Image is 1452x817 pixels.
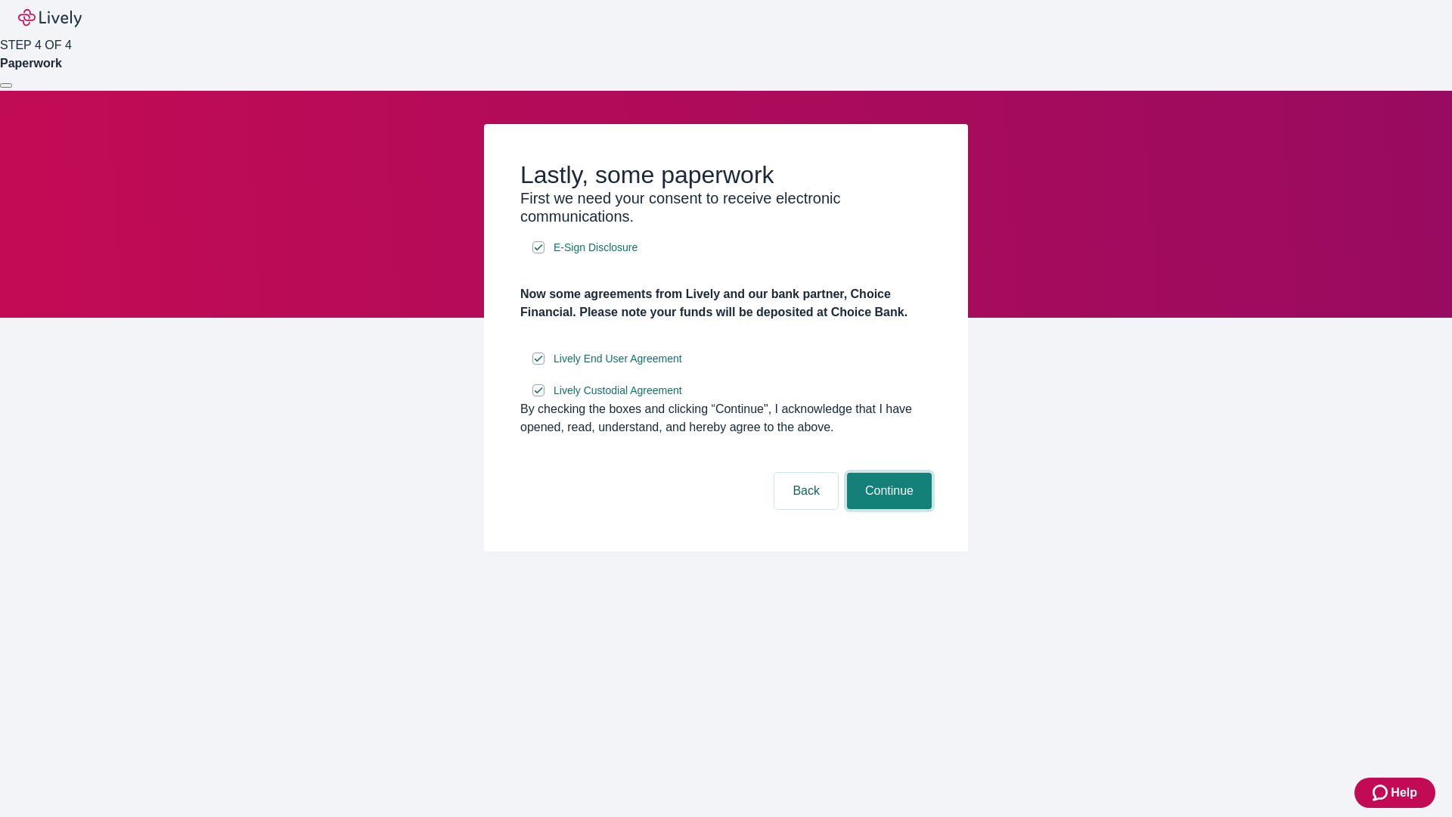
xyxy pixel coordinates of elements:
span: E-Sign Disclosure [554,240,638,256]
a: e-sign disclosure document [551,349,685,368]
svg: Zendesk support icon [1373,784,1391,802]
button: Back [774,473,838,509]
span: Help [1391,784,1417,802]
a: e-sign disclosure document [551,238,641,257]
div: By checking the boxes and clicking “Continue", I acknowledge that I have opened, read, understand... [520,400,932,436]
h3: First we need your consent to receive electronic communications. [520,189,932,225]
h4: Now some agreements from Lively and our bank partner, Choice Financial. Please note your funds wi... [520,285,932,322]
h2: Lastly, some paperwork [520,160,932,189]
button: Continue [847,473,932,509]
img: Lively [18,9,82,27]
button: Zendesk support iconHelp [1354,778,1435,808]
a: e-sign disclosure document [551,381,685,400]
span: Lively End User Agreement [554,351,682,367]
span: Lively Custodial Agreement [554,383,682,399]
